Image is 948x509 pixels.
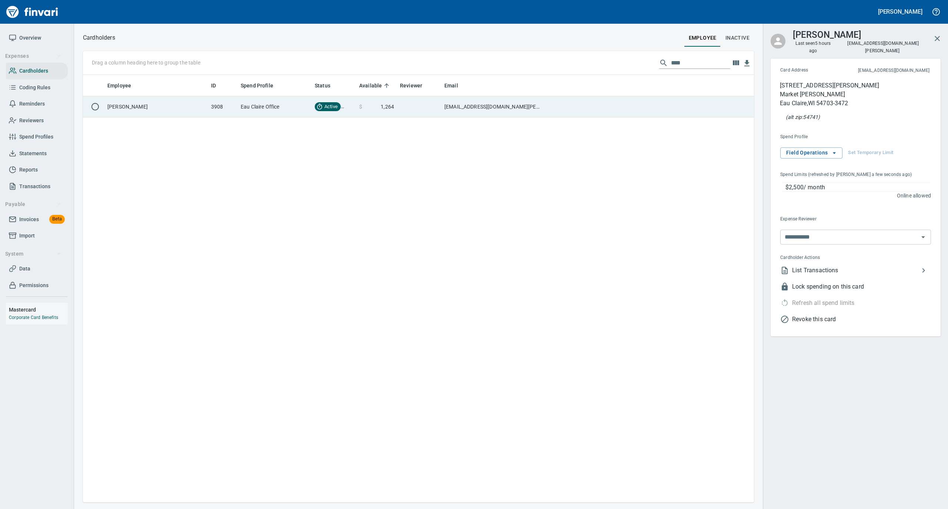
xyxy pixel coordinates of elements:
span: Reviewers [19,116,44,125]
td: Eau Claire Office [238,96,312,117]
span: Expenses [5,51,61,61]
p: Market [PERSON_NAME] [780,90,879,99]
span: System [5,249,61,259]
span: Coding Rules [19,83,50,92]
span: Available [359,81,382,90]
button: Field Operations [780,147,842,159]
span: Active [321,103,341,110]
p: At the pump (or any AVS check), this zip will also be accepted [786,113,820,121]
span: This is the email address for cardholder receipts [833,67,929,74]
span: Field Operations [786,148,837,157]
span: Status [315,81,330,90]
span: $ [359,103,362,110]
p: Cardholders [83,33,115,42]
p: Online allowed [774,192,931,199]
a: Data [6,260,68,277]
span: Last seen [793,40,834,55]
button: Open [918,232,928,242]
span: Reviewer [400,81,432,90]
span: Reports [19,165,38,174]
time: 5 hours ago [809,41,831,53]
span: Revoke this card [792,315,931,324]
a: InvoicesBeta [6,211,68,228]
button: Set Temporary Limit [846,147,895,159]
a: Permissions [6,277,68,294]
span: Transactions [19,182,50,191]
span: Beta [49,215,65,223]
span: Import [19,231,35,240]
span: Employee [107,81,141,90]
span: Invoices [19,215,39,224]
h6: Mastercard [9,306,68,314]
span: Reminders [19,99,45,109]
h3: [PERSON_NAME] [793,28,861,40]
a: Coding Rules [6,79,68,96]
a: Corporate Card Benefits [9,315,58,320]
h5: [PERSON_NAME] [878,8,922,16]
span: Spend Profile [780,133,869,141]
a: Reports [6,162,68,178]
span: Card Address [780,67,833,74]
span: Reviewer [400,81,422,90]
p: [STREET_ADDRESS][PERSON_NAME] [780,81,879,90]
span: Statements [19,149,47,158]
span: Payable [5,200,61,209]
span: List Transactions [792,266,919,275]
span: Spend Profiles [19,132,53,142]
button: Expenses [2,49,64,63]
span: Set Temporary Limit [848,149,893,157]
img: Finvari [4,3,60,21]
a: Transactions [6,178,68,195]
p: Eau Claire , WI 54703-3472 [780,99,879,108]
td: [PERSON_NAME] [104,96,208,117]
span: ID [211,81,216,90]
span: Permissions [19,281,49,290]
span: ID [211,81,226,90]
span: Spend Limits (refreshed by [PERSON_NAME] a few seconds ago) [780,171,921,179]
span: Data [19,264,30,273]
button: Close cardholder [928,30,946,47]
span: [EMAIL_ADDRESS][DOMAIN_NAME][PERSON_NAME] [847,40,919,54]
nav: breadcrumb [83,33,115,42]
p: Drag a column heading here to group the table [92,59,200,66]
a: Reminders [6,96,68,112]
a: Import [6,227,68,244]
span: Expense Reviewer [780,216,873,223]
span: 1,264 [381,103,394,110]
span: Status [315,81,340,90]
span: Inactive [725,33,750,43]
div: Cardholder already has the full spending limit available [774,295,855,311]
button: Payable [2,197,64,211]
td: [EMAIL_ADDRESS][DOMAIN_NAME][PERSON_NAME] [441,96,545,117]
a: Cardholders [6,63,68,79]
a: Spend Profiles [6,129,68,145]
button: System [2,247,64,261]
a: Overview [6,30,68,46]
span: employee [689,33,717,43]
button: [PERSON_NAME] [876,6,924,17]
span: Overview [19,33,41,43]
a: Reviewers [6,112,68,129]
span: Lock spending on this card [792,282,931,291]
span: Employee [107,81,131,90]
span: Available [359,81,391,90]
span: Email [444,81,468,90]
span: Mailed [341,103,361,110]
span: Spend Profile [241,81,273,90]
a: Statements [6,145,68,162]
p: $2,500 / month [785,183,931,192]
span: Cardholders [19,66,48,76]
td: 3908 [208,96,238,117]
span: Cardholder Actions [780,254,875,262]
span: Spend Profile [241,81,283,90]
span: Email [444,81,458,90]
